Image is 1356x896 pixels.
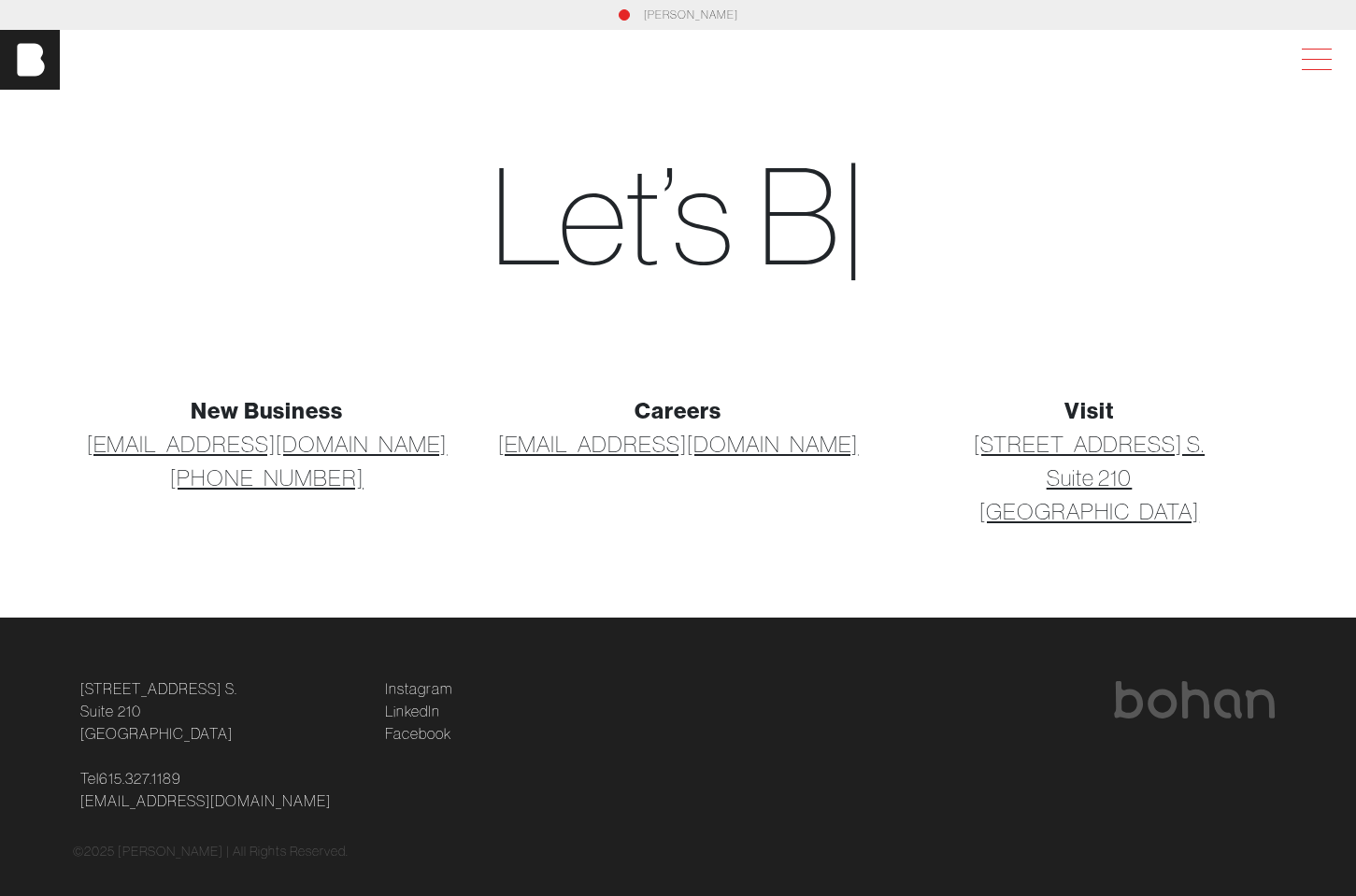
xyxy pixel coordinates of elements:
a: [EMAIL_ADDRESS][DOMAIN_NAME] [498,427,859,461]
a: [STREET_ADDRESS] S.Suite 210[GEOGRAPHIC_DATA] [974,427,1205,528]
a: [STREET_ADDRESS] S.Suite 210[GEOGRAPHIC_DATA] [80,677,237,745]
span: | [841,130,866,300]
div: Visit [895,393,1284,427]
img: bohan logo [1112,681,1277,718]
div: © 2025 [73,842,1284,861]
p: [PERSON_NAME] | All Rights Reserved. [118,842,349,861]
a: 615.327.1189 [99,767,181,789]
div: New Business [73,393,462,427]
a: Facebook [385,722,451,745]
span: Let’s [491,130,734,300]
a: Instagram [385,677,452,700]
span: B [757,130,840,300]
a: [PERSON_NAME] [644,7,738,23]
a: [PHONE_NUMBER] [170,461,363,494]
a: LinkedIn [385,700,440,722]
a: [EMAIL_ADDRESS][DOMAIN_NAME] [80,789,331,812]
a: [EMAIL_ADDRESS][DOMAIN_NAME] [87,427,448,461]
div: Careers [484,393,873,427]
p: Tel [80,767,363,812]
